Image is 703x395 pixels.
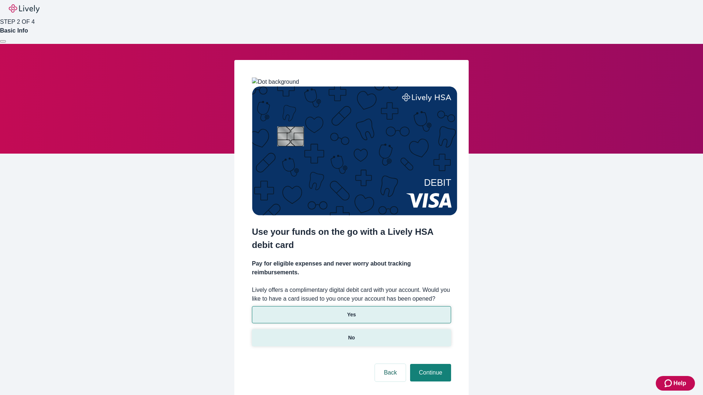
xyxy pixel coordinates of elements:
[252,329,451,346] button: No
[656,376,695,391] button: Zendesk support iconHelp
[348,334,355,342] p: No
[665,379,673,388] svg: Zendesk support icon
[9,4,40,13] img: Lively
[252,78,299,86] img: Dot background
[252,259,451,277] h4: Pay for eligible expenses and never worry about tracking reimbursements.
[252,306,451,323] button: Yes
[252,86,457,215] img: Debit card
[347,311,356,319] p: Yes
[252,225,451,252] h2: Use your funds on the go with a Lively HSA debit card
[410,364,451,381] button: Continue
[252,286,451,303] label: Lively offers a complimentary digital debit card with your account. Would you like to have a card...
[375,364,406,381] button: Back
[673,379,686,388] span: Help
